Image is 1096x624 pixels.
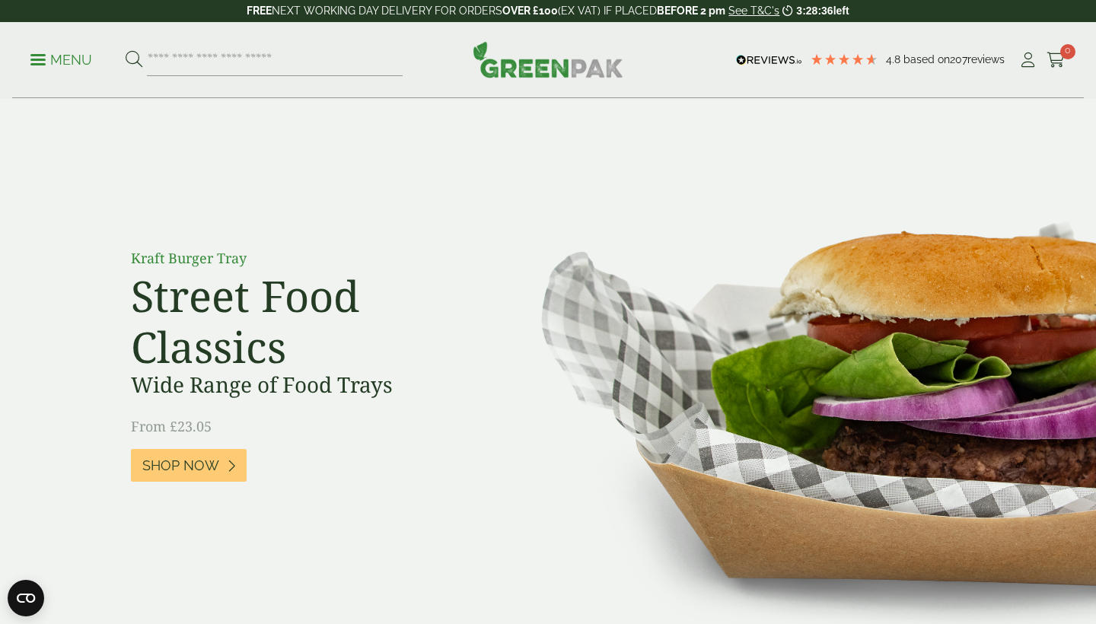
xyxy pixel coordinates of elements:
img: GreenPak Supplies [473,41,623,78]
i: Cart [1047,53,1066,68]
a: See T&C's [728,5,779,17]
strong: FREE [247,5,272,17]
span: Based on [903,53,950,65]
strong: BEFORE 2 pm [657,5,725,17]
span: From £23.05 [131,417,212,435]
a: Menu [30,51,92,66]
span: reviews [967,53,1005,65]
div: 4.79 Stars [810,53,878,66]
i: My Account [1018,53,1037,68]
span: left [833,5,849,17]
h2: Street Food Classics [131,270,473,372]
span: 207 [950,53,967,65]
p: Kraft Burger Tray [131,248,473,269]
strong: OVER £100 [502,5,558,17]
a: 0 [1047,49,1066,72]
p: Menu [30,51,92,69]
span: 4.8 [886,53,903,65]
img: REVIEWS.io [736,55,802,65]
button: Open CMP widget [8,580,44,616]
h3: Wide Range of Food Trays [131,372,473,398]
span: 0 [1060,44,1075,59]
a: Shop Now [131,449,247,482]
span: 3:28:36 [796,5,833,17]
span: Shop Now [142,457,219,474]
